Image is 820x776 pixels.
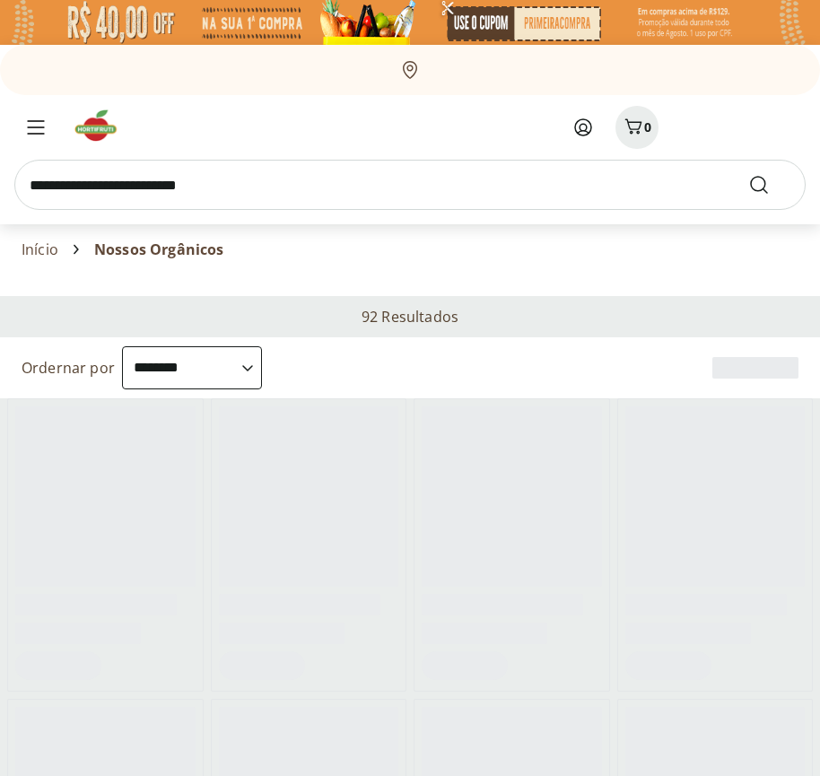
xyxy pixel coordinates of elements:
[644,118,651,135] span: 0
[72,108,132,144] img: Hortifruti
[362,307,458,327] h2: 92 Resultados
[14,160,806,210] input: search
[22,241,58,257] a: Início
[748,174,791,196] button: Submit Search
[22,358,115,378] label: Ordernar por
[94,241,224,257] span: Nossos Orgânicos
[615,106,659,149] button: Carrinho
[14,106,57,149] button: Menu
